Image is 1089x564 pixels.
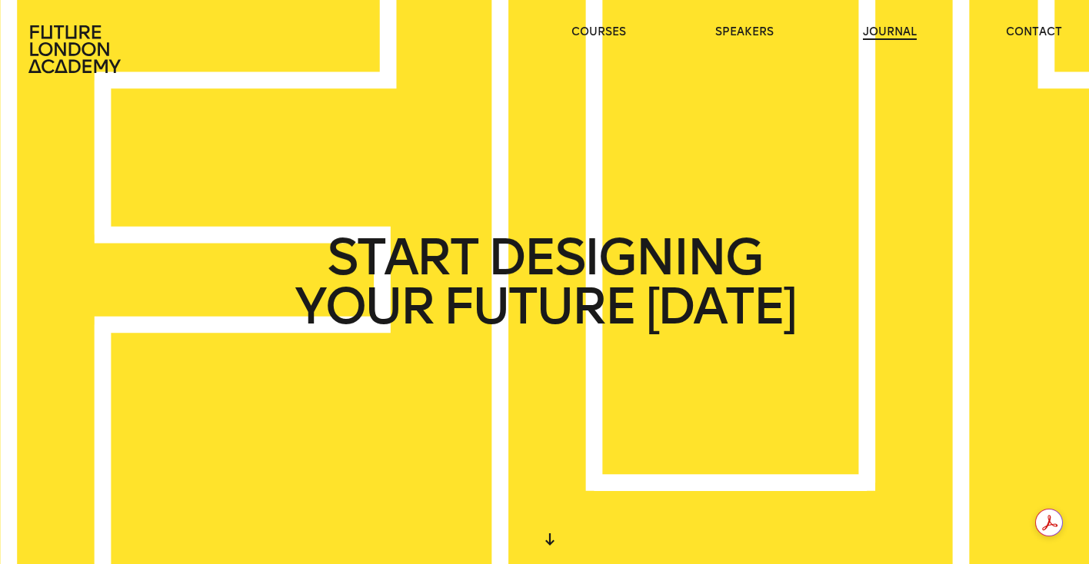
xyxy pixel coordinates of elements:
a: speakers [715,25,774,40]
span: FUTURE [443,282,635,331]
span: DESIGNING [488,233,762,282]
a: courses [571,25,626,40]
span: START [327,233,478,282]
span: [DATE] [645,282,794,331]
span: YOUR [295,282,433,331]
a: journal [863,25,917,40]
a: contact [1006,25,1062,40]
